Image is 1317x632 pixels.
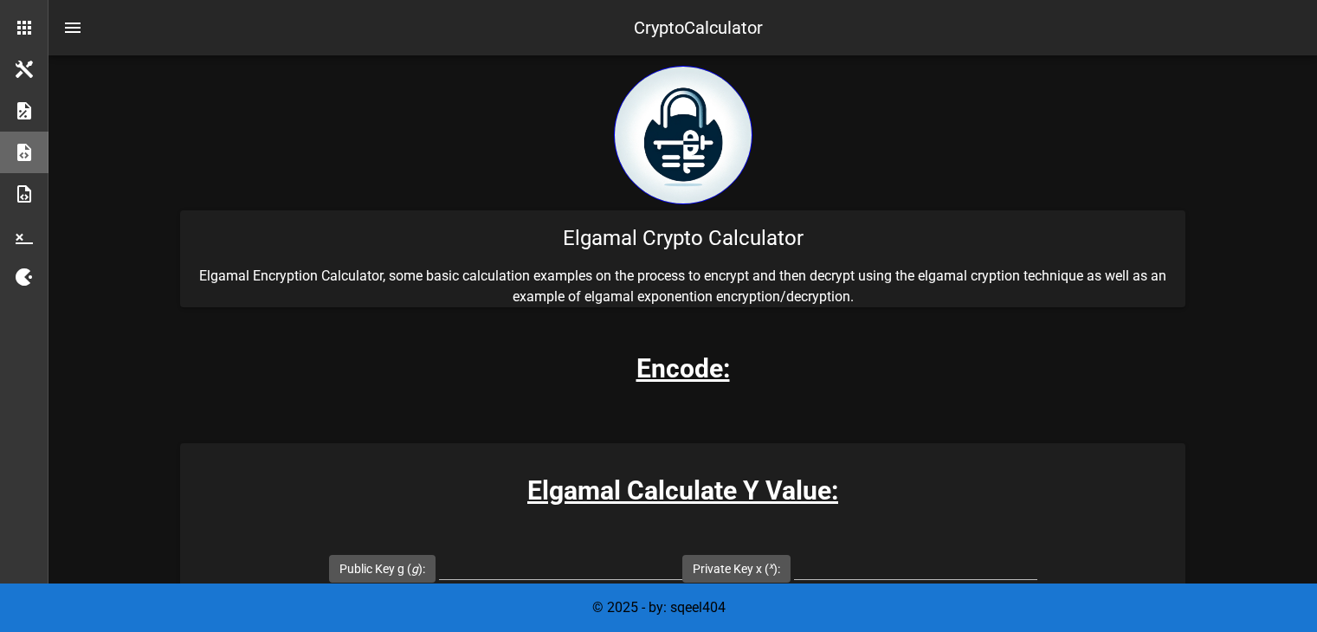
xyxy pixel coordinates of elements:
div: CryptoCalculator [634,15,763,41]
sup: x [769,560,773,571]
button: nav-menu-toggle [52,7,94,48]
h3: Elgamal Calculate Y Value: [180,471,1185,510]
span: © 2025 - by: sqeel404 [592,599,726,616]
i: g [411,562,418,576]
p: Elgamal Encryption Calculator, some basic calculation examples on the process to encrypt and then... [180,266,1185,307]
div: Elgamal Crypto Calculator [180,210,1185,266]
a: home [614,191,752,208]
img: encryption logo [614,66,752,204]
label: Public Key g ( ): [339,560,425,577]
label: Private Key x ( ): [693,560,780,577]
h3: Encode: [636,349,730,388]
